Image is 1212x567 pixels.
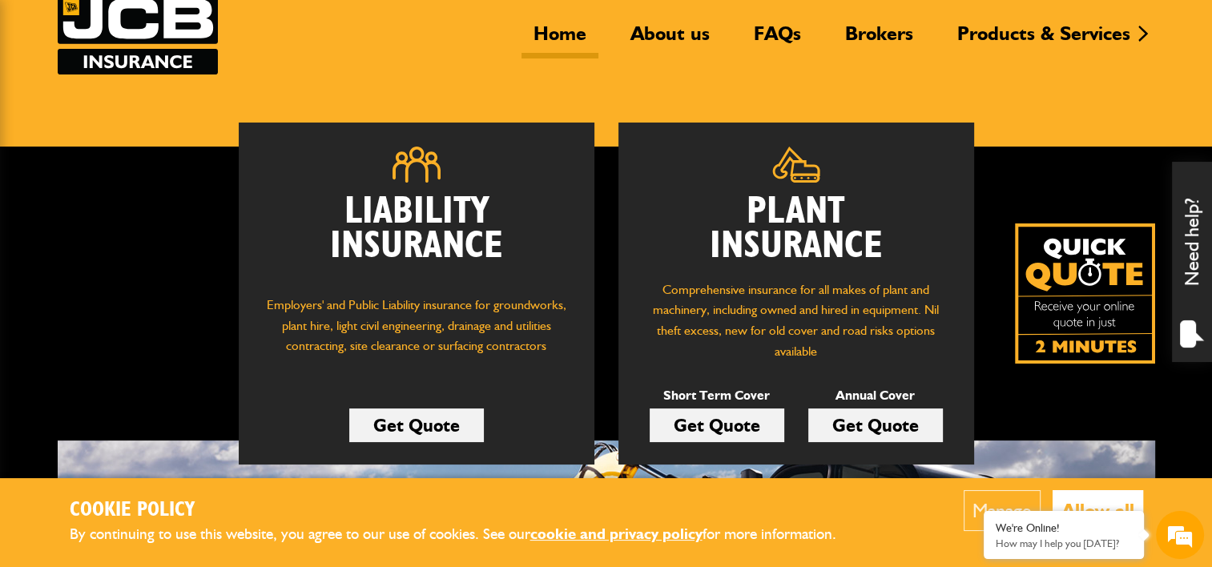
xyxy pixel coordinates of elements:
[530,525,703,543] a: cookie and privacy policy
[650,385,784,406] p: Short Term Cover
[263,295,570,372] p: Employers' and Public Liability insurance for groundworks, plant hire, light civil engineering, d...
[808,385,943,406] p: Annual Cover
[996,537,1132,549] p: How may I help you today?
[642,279,950,361] p: Comprehensive insurance for all makes of plant and machinery, including owned and hired in equipm...
[833,22,925,58] a: Brokers
[996,521,1132,535] div: We're Online!
[263,195,570,279] h2: Liability Insurance
[1172,162,1212,362] div: Need help?
[349,408,484,442] a: Get Quote
[742,22,813,58] a: FAQs
[1015,223,1155,364] img: Quick Quote
[1053,490,1143,531] button: Allow all
[1015,223,1155,364] a: Get your insurance quote isn just 2-minutes
[618,22,722,58] a: About us
[70,522,863,547] p: By continuing to use this website, you agree to our use of cookies. See our for more information.
[642,195,950,263] h2: Plant Insurance
[945,22,1142,58] a: Products & Services
[70,498,863,523] h2: Cookie Policy
[521,22,598,58] a: Home
[650,408,784,442] a: Get Quote
[808,408,943,442] a: Get Quote
[964,490,1041,531] button: Manage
